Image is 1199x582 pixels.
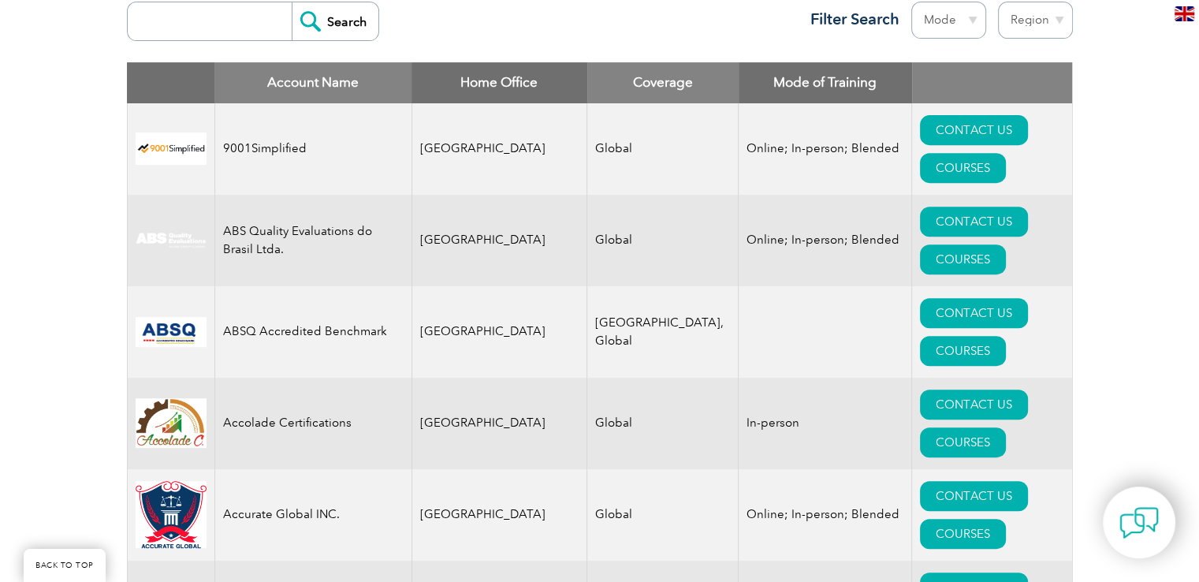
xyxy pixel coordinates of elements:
a: COURSES [920,519,1006,549]
img: en [1175,6,1194,21]
a: COURSES [920,427,1006,457]
td: Global [587,378,739,469]
td: [GEOGRAPHIC_DATA], Global [587,286,739,378]
td: Online; In-person; Blended [739,195,912,286]
a: CONTACT US [920,207,1028,237]
a: COURSES [920,153,1006,183]
th: Account Name: activate to sort column descending [214,62,411,103]
img: contact-chat.png [1119,503,1159,543]
th: : activate to sort column ascending [912,62,1072,103]
a: COURSES [920,336,1006,366]
input: Search [292,2,378,40]
td: Accolade Certifications [214,378,411,469]
th: Mode of Training: activate to sort column ascending [739,62,912,103]
td: [GEOGRAPHIC_DATA] [411,378,587,469]
td: Accurate Global INC. [214,469,411,561]
td: Online; In-person; Blended [739,103,912,195]
td: ABSQ Accredited Benchmark [214,286,411,378]
td: [GEOGRAPHIC_DATA] [411,286,587,378]
td: Global [587,103,739,195]
td: ABS Quality Evaluations do Brasil Ltda. [214,195,411,286]
th: Coverage: activate to sort column ascending [587,62,739,103]
a: CONTACT US [920,390,1028,420]
a: CONTACT US [920,481,1028,511]
img: a034a1f6-3919-f011-998a-0022489685a1-logo.png [136,481,207,549]
td: [GEOGRAPHIC_DATA] [411,103,587,195]
img: cc24547b-a6e0-e911-a812-000d3a795b83-logo.png [136,317,207,347]
td: [GEOGRAPHIC_DATA] [411,469,587,561]
td: Global [587,469,739,561]
img: c92924ac-d9bc-ea11-a814-000d3a79823d-logo.jpg [136,232,207,249]
a: CONTACT US [920,298,1028,328]
td: [GEOGRAPHIC_DATA] [411,195,587,286]
td: Online; In-person; Blended [739,469,912,561]
td: Global [587,195,739,286]
img: 1a94dd1a-69dd-eb11-bacb-002248159486-logo.jpg [136,398,207,448]
img: 37c9c059-616f-eb11-a812-002248153038-logo.png [136,132,207,165]
td: In-person [739,378,912,469]
a: BACK TO TOP [24,549,106,582]
h3: Filter Search [801,9,899,29]
a: CONTACT US [920,115,1028,145]
a: COURSES [920,244,1006,274]
th: Home Office: activate to sort column ascending [411,62,587,103]
td: 9001Simplified [214,103,411,195]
